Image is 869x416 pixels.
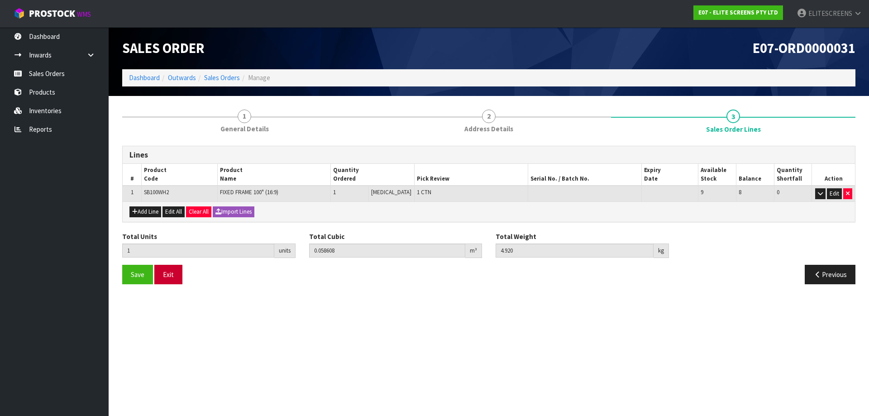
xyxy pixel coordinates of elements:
[122,244,274,258] input: Total Units
[131,270,144,279] span: Save
[162,206,185,217] button: Edit All
[29,8,75,19] span: ProStock
[274,244,296,258] div: units
[417,188,431,196] span: 1 CTN
[701,188,703,196] span: 9
[528,164,642,186] th: Serial No. / Batch No.
[698,164,736,186] th: Available Stock
[220,124,269,134] span: General Details
[14,8,25,19] img: cube-alt.png
[331,164,415,186] th: Quantity Ordered
[123,164,142,186] th: #
[464,124,513,134] span: Address Details
[129,206,161,217] button: Add Line
[131,188,134,196] span: 1
[186,206,211,217] button: Clear All
[739,188,741,196] span: 8
[774,164,812,186] th: Quantity Shortfall
[213,206,254,217] button: Import Lines
[812,164,855,186] th: Action
[654,244,669,258] div: kg
[777,188,779,196] span: 0
[706,124,761,134] span: Sales Order Lines
[144,188,169,196] span: SB100WH2
[204,73,240,82] a: Sales Orders
[827,188,842,199] button: Edit
[465,244,482,258] div: m³
[753,39,855,57] span: E07-ORD0000031
[333,188,336,196] span: 1
[122,39,205,57] span: Sales Order
[220,188,278,196] span: FIXED FRAME 100" (16:9)
[496,232,536,241] label: Total Weight
[122,265,153,284] button: Save
[698,9,778,16] strong: E07 - ELITE SCREENS PTY LTD
[122,232,157,241] label: Total Units
[238,110,251,123] span: 1
[129,73,160,82] a: Dashboard
[371,188,411,196] span: [MEDICAL_DATA]
[129,151,848,159] h3: Lines
[309,232,344,241] label: Total Cubic
[154,265,182,284] button: Exit
[77,10,91,19] small: WMS
[142,164,217,186] th: Product Code
[726,110,740,123] span: 3
[808,9,852,18] span: ELITESCREENS
[168,73,196,82] a: Outwards
[805,265,855,284] button: Previous
[415,164,528,186] th: Pick Review
[482,110,496,123] span: 2
[496,244,654,258] input: Total Weight
[642,164,698,186] th: Expiry Date
[248,73,270,82] span: Manage
[217,164,331,186] th: Product Name
[736,164,774,186] th: Balance
[309,244,466,258] input: Total Cubic
[122,139,855,292] span: Sales Order Lines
